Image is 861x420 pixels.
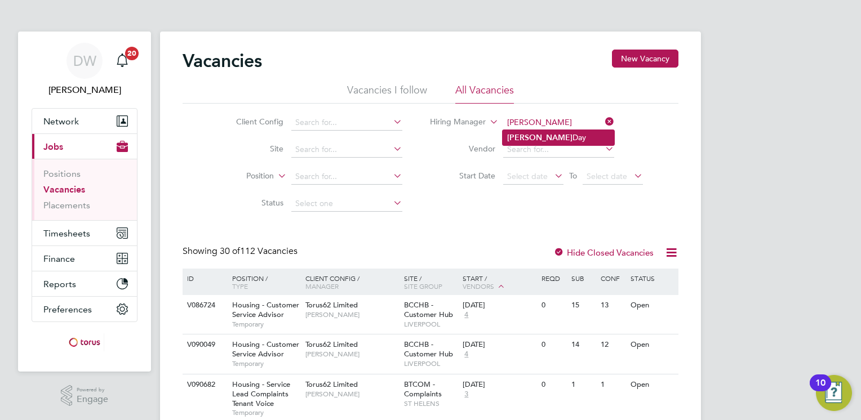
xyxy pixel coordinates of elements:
button: Finance [32,246,137,271]
span: [PERSON_NAME] [305,390,398,399]
div: ID [184,269,224,288]
span: Torus62 Limited [305,339,358,349]
label: Status [219,198,283,208]
label: Vendor [430,144,495,154]
input: Select one [291,196,402,212]
span: [PERSON_NAME] [305,350,398,359]
b: [PERSON_NAME] [507,133,572,142]
label: Client Config [219,117,283,127]
div: [DATE] [463,340,536,350]
div: Open [628,295,677,316]
span: ST HELENS [404,399,458,408]
span: Type [232,282,248,291]
a: DW[PERSON_NAME] [32,43,137,97]
div: 14 [569,334,598,355]
button: New Vacancy [612,50,678,68]
span: 3 [463,390,470,399]
div: Client Config / [303,269,401,296]
span: Select date [587,171,627,181]
a: 20 [111,43,134,79]
span: LIVERPOOL [404,359,458,368]
div: 12 [598,334,627,355]
div: [DATE] [463,301,536,310]
div: 10 [815,383,826,397]
span: Site Group [404,282,442,291]
div: 0 [539,374,568,395]
div: V090049 [184,334,224,355]
a: Positions [43,168,81,179]
button: Timesheets [32,221,137,245]
span: Housing - Service Lead Complaints Tenant Voice [232,379,290,408]
span: BCCHB - Customer Hub [404,339,453,359]
nav: Main navigation [18,32,151,372]
div: V090682 [184,374,224,395]
div: Sub [569,269,598,288]
span: Temporary [232,320,300,329]
span: Temporary [232,408,300,417]
label: Start Date [430,171,495,181]
div: [DATE] [463,380,536,390]
button: Jobs [32,134,137,159]
div: V086724 [184,295,224,316]
span: Reports [43,279,76,289]
a: Vacancies [43,184,85,195]
input: Search for... [291,115,402,131]
div: 0 [539,334,568,355]
span: 4 [463,310,470,320]
span: Preferences [43,304,92,315]
span: Network [43,116,79,127]
span: LIVERPOOL [404,320,458,329]
div: Position / [224,269,303,296]
span: Dave Waite [32,83,137,97]
div: Open [628,334,677,355]
div: Reqd [539,269,568,288]
img: torus-logo-retina.png [65,333,104,351]
div: Open [628,374,677,395]
a: Go to home page [32,333,137,351]
label: Hide Closed Vacancies [553,247,654,258]
span: Torus62 Limited [305,379,358,389]
span: BTCOM - Complaints [404,379,442,399]
span: Finance [43,253,75,264]
div: Jobs [32,159,137,220]
span: Vendors [463,282,494,291]
span: Powered by [77,385,108,395]
span: Housing - Customer Service Advisor [232,339,299,359]
label: Hiring Manager [421,117,486,128]
span: Timesheets [43,228,90,239]
div: Site / [401,269,460,296]
div: Showing [183,245,300,257]
span: To [566,168,580,183]
span: Housing - Customer Service Advisor [232,300,299,319]
span: Jobs [43,141,63,152]
li: Day [503,130,614,145]
button: Preferences [32,297,137,321]
input: Search for... [503,142,614,158]
input: Search for... [291,142,402,158]
span: Select date [507,171,548,181]
div: 13 [598,295,627,316]
div: Status [628,269,677,288]
div: 1 [598,374,627,395]
input: Search for... [503,115,614,131]
span: 4 [463,350,470,359]
div: 1 [569,374,598,395]
span: BCCHB - Customer Hub [404,300,453,319]
span: Manager [305,282,339,291]
span: Engage [77,395,108,404]
span: DW [73,53,96,68]
span: 30 of [220,245,240,257]
button: Open Resource Center, 10 new notifications [816,375,852,411]
label: Site [219,144,283,154]
div: Start / [460,269,539,297]
span: Torus62 Limited [305,300,358,310]
div: 0 [539,295,568,316]
h2: Vacancies [183,50,262,72]
label: Position [209,171,274,182]
span: 20 [125,47,139,60]
a: Powered byEngage [61,385,109,406]
li: Vacancies I follow [347,83,427,104]
span: [PERSON_NAME] [305,310,398,319]
span: 112 Vacancies [220,245,298,257]
button: Network [32,109,137,133]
